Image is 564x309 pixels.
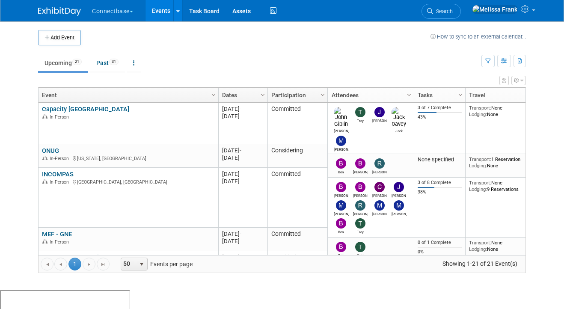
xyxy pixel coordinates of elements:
[372,169,387,174] div: RICHARD LEVINE
[240,231,241,237] span: -
[42,170,74,178] a: INCOMPAS
[222,154,264,161] div: [DATE]
[83,258,95,270] a: Go to the next page
[334,192,349,198] div: Brian Maggiacomo
[42,147,59,154] a: ONUG
[418,88,460,102] a: Tasks
[42,156,47,160] img: In-Person Event
[97,258,110,270] a: Go to the last page
[271,88,322,102] a: Participation
[469,105,491,111] span: Transport:
[418,189,462,195] div: 38%
[469,246,487,252] span: Lodging:
[355,218,365,229] img: Trey Willis
[38,7,81,16] img: ExhibitDay
[240,171,241,177] span: -
[472,5,518,14] img: Melissa Frank
[394,182,404,192] img: John Reumann
[109,59,119,65] span: 31
[222,230,264,238] div: [DATE]
[318,88,328,101] a: Column Settings
[222,147,264,154] div: [DATE]
[50,156,71,161] span: In-Person
[258,88,268,101] a: Column Settings
[240,147,241,154] span: -
[209,88,219,101] a: Column Settings
[42,230,72,238] a: MEF - GNE
[374,107,385,117] img: James Grant
[418,105,462,111] div: 3 of 7 Complete
[353,192,368,198] div: Brian Duffner
[41,258,53,270] a: Go to the first page
[433,8,453,15] span: Search
[334,252,349,258] div: Ben Edmond
[336,218,346,229] img: Ben Edmond
[374,182,385,192] img: Colleen Gallagher
[469,240,491,246] span: Transport:
[222,254,264,261] div: [DATE]
[392,128,407,133] div: Jack Davey
[86,261,92,268] span: Go to the next page
[469,88,528,102] a: Travel
[42,178,214,185] div: [GEOGRAPHIC_DATA], [GEOGRAPHIC_DATA]
[332,88,408,102] a: Attendees
[319,92,326,98] span: Column Settings
[42,114,47,119] img: In-Person Event
[353,252,368,258] div: Trey Willis
[353,229,368,234] div: Trey Willis
[418,180,462,186] div: 3 of 8 Complete
[57,261,64,268] span: Go to the previous page
[355,200,365,211] img: Roger Castillo
[50,114,71,120] span: In-Person
[44,261,50,268] span: Go to the first page
[355,107,365,117] img: Trey Willis
[469,240,531,252] div: None None
[372,117,387,123] div: James Grant
[336,158,346,169] img: Ben Edmond
[422,4,461,19] a: Search
[469,111,487,117] span: Lodging:
[392,107,407,128] img: Jack Davey
[469,163,487,169] span: Lodging:
[418,240,462,246] div: 0 of 1 Complete
[222,88,262,102] a: Dates
[334,128,349,133] div: John Giblin
[222,113,264,120] div: [DATE]
[68,258,81,270] span: 1
[210,92,217,98] span: Column Settings
[222,105,264,113] div: [DATE]
[240,106,241,112] span: -
[394,200,404,211] img: Maria Sterck
[405,88,414,101] a: Column Settings
[353,169,368,174] div: Brian Duffner
[469,180,531,192] div: None 9 Reservations
[38,55,88,71] a: Upcoming21
[42,239,47,244] img: In-Person Event
[42,88,213,102] a: Event
[222,238,264,245] div: [DATE]
[355,182,365,192] img: Brian Duffner
[100,261,107,268] span: Go to the last page
[267,251,327,272] td: Considering
[392,211,407,216] div: Maria Sterck
[374,200,385,211] img: Matt Clark
[372,192,387,198] div: Colleen Gallagher
[110,258,201,270] span: Events per page
[336,200,346,211] img: Mary Ann Rose
[457,92,464,98] span: Column Settings
[372,211,387,216] div: Matt Clark
[334,107,349,128] img: John Giblin
[267,103,327,144] td: Committed
[334,146,349,152] div: Mary Ann Rose
[435,258,525,270] span: Showing 1-21 of 21 Event(s)
[418,249,462,255] div: 0%
[240,254,241,261] span: -
[259,92,266,98] span: Column Settings
[353,117,368,123] div: Trey Willis
[267,168,327,228] td: Committed
[456,88,466,101] a: Column Settings
[90,55,125,71] a: Past31
[469,156,491,162] span: Transport:
[469,186,487,192] span: Lodging:
[336,136,346,146] img: Mary Ann Rose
